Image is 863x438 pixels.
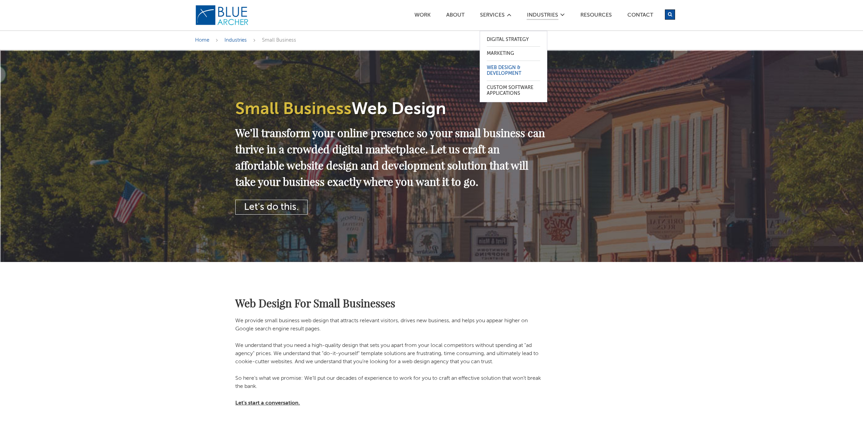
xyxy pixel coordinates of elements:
img: Blue Archer Logo [195,5,249,26]
a: ABOUT [446,13,465,20]
a: Work [414,13,431,20]
a: Let's start a conversation. [235,400,300,406]
p: We understand that you need a high-quality design that sets you apart from your local competitors... [235,342,546,366]
a: Industries [527,13,558,20]
h2: Web Design For Small Businesses [235,298,546,308]
a: Digital Strategy [487,33,540,47]
a: Web Design & Development [487,61,540,81]
a: Home [195,38,209,43]
a: Contact [627,13,653,20]
a: Marketing [487,47,540,61]
h2: We’ll transform your online presence so your small business can thrive in a crowded digital marke... [235,125,546,190]
h1: Web Design [235,101,546,118]
a: Resources [580,13,612,20]
p: So here’s what we promise: We’ll put our decades of experience to work for you to craft an effect... [235,374,546,391]
span: Small Business [235,101,352,118]
a: Custom Software Applications [487,81,540,101]
span: Small Business [262,38,296,43]
a: Let's do this. [235,200,308,215]
a: SERVICES [480,13,505,20]
a: Industries [224,38,247,43]
p: We provide small business web design that attracts relevant visitors, drives new business, and he... [235,317,546,333]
